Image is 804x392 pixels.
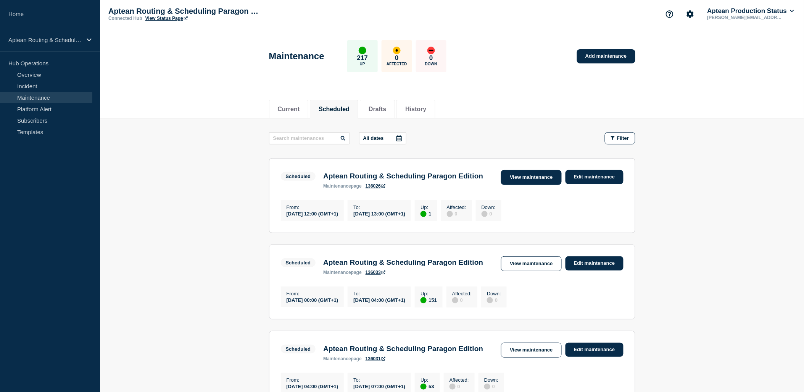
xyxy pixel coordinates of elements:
div: down [427,47,435,54]
p: To : [353,204,405,210]
div: 0 [450,383,469,390]
a: Edit maintenance [566,170,624,184]
div: Scheduled [286,346,311,352]
div: disabled [482,211,488,217]
button: History [405,106,426,113]
p: Aptean Routing & Scheduling Paragon Edition [8,37,82,43]
p: From : [287,377,338,383]
div: 0 [452,296,472,303]
div: [DATE] 07:00 (GMT+1) [353,383,405,389]
div: 0 [487,296,501,303]
p: [PERSON_NAME][EMAIL_ADDRESS][DOMAIN_NAME] [706,15,785,20]
div: disabled [487,297,493,303]
h3: Aptean Routing & Scheduling Paragon Edition [323,345,483,353]
div: 0 [482,210,496,217]
div: disabled [452,297,458,303]
p: Affected : [450,377,469,383]
p: page [323,183,362,189]
p: Up : [421,291,437,296]
h3: Aptean Routing & Scheduling Paragon Edition [323,172,483,180]
div: 0 [447,210,466,217]
div: 53 [421,383,434,390]
span: maintenance [323,356,351,361]
a: Edit maintenance [566,256,624,271]
p: Affected [387,62,407,66]
p: 0 [395,54,398,62]
a: Add maintenance [577,49,635,63]
div: 0 [484,383,498,390]
div: 1 [421,210,431,217]
button: Support [662,6,678,22]
p: To : [353,377,405,383]
div: disabled [447,211,453,217]
button: Scheduled [319,106,350,113]
div: [DATE] 04:00 (GMT+1) [353,296,405,303]
input: Search maintenances [269,132,350,144]
p: 0 [429,54,433,62]
button: Drafts [369,106,386,113]
p: Down : [487,291,501,296]
span: maintenance [323,270,351,275]
button: Filter [605,132,635,144]
div: up [421,384,427,390]
div: up [421,297,427,303]
div: [DATE] 13:00 (GMT+1) [353,210,405,217]
p: Up [360,62,365,66]
p: Affected : [447,204,466,210]
span: Filter [617,135,629,141]
div: [DATE] 00:00 (GMT+1) [287,296,338,303]
a: 136026 [366,183,385,189]
p: Up : [421,377,434,383]
div: disabled [484,384,490,390]
p: To : [353,291,405,296]
div: up [359,47,366,54]
div: Scheduled [286,260,311,266]
span: maintenance [323,183,351,189]
div: up [421,211,427,217]
a: 136033 [366,270,385,275]
p: Down : [484,377,498,383]
a: 136031 [366,356,385,361]
p: Connected Hub [108,16,142,21]
h3: Aptean Routing & Scheduling Paragon Edition [323,258,483,267]
button: Account settings [682,6,698,22]
div: affected [393,47,401,54]
p: Affected : [452,291,472,296]
p: Down [425,62,437,66]
div: Scheduled [286,173,311,179]
h1: Maintenance [269,51,324,62]
button: All dates [359,132,406,144]
a: View maintenance [501,343,561,358]
div: [DATE] 12:00 (GMT+1) [287,210,338,217]
p: page [323,356,362,361]
div: [DATE] 04:00 (GMT+1) [287,383,338,389]
p: From : [287,204,338,210]
p: Up : [421,204,431,210]
p: Down : [482,204,496,210]
p: Aptean Routing & Scheduling Paragon Edition [108,7,261,16]
a: View maintenance [501,256,561,271]
a: View Status Page [145,16,188,21]
p: From : [287,291,338,296]
p: 217 [357,54,368,62]
div: disabled [450,384,456,390]
button: Current [278,106,300,113]
button: Aptean Production Status [706,7,796,15]
div: 151 [421,296,437,303]
a: Edit maintenance [566,343,624,357]
p: All dates [363,135,384,141]
p: page [323,270,362,275]
a: View maintenance [501,170,561,185]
